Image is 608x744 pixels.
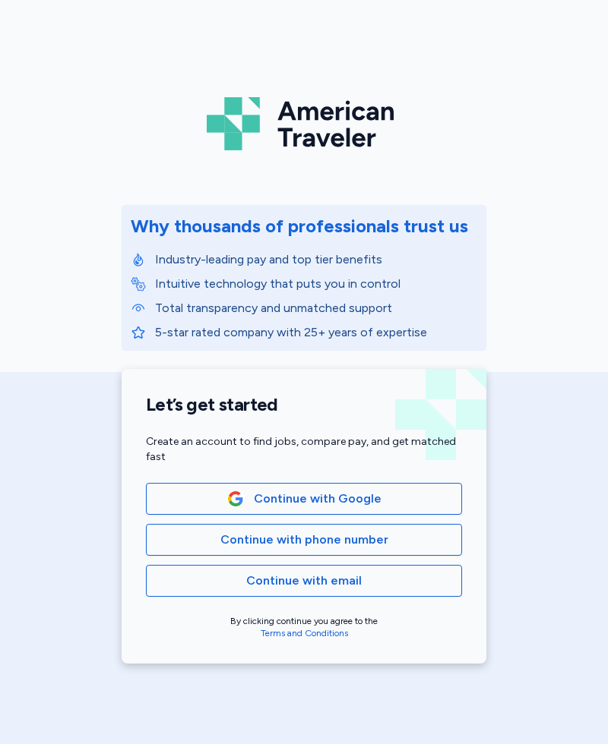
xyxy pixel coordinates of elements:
p: 5-star rated company with 25+ years of expertise [155,323,477,342]
button: Continue with email [146,565,462,597]
img: Google Logo [227,490,244,507]
img: Logo [207,91,401,156]
span: Continue with Google [254,490,382,508]
a: Terms and Conditions [261,628,348,638]
h1: Let’s get started [146,393,462,416]
div: Create an account to find jobs, compare pay, and get matched fast [146,434,462,465]
span: Continue with phone number [220,531,388,549]
p: Total transparency and unmatched support [155,299,477,317]
div: Why thousands of professionals trust us [131,214,468,238]
button: Continue with phone number [146,524,462,556]
p: Industry-leading pay and top tier benefits [155,251,477,269]
span: Continue with email [246,572,362,590]
button: Google LogoContinue with Google [146,483,462,515]
div: By clicking continue you agree to the [146,615,462,639]
p: Intuitive technology that puts you in control [155,275,477,293]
